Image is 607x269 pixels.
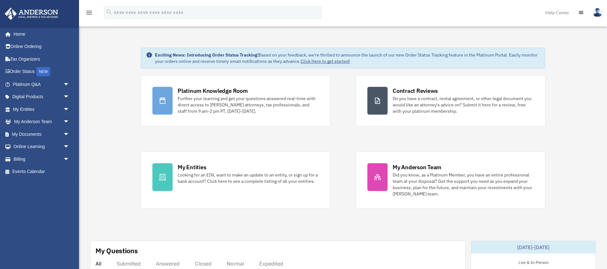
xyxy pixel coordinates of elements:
a: My Entities Looking for an EIN, want to make an update to an entity, or sign up for a bank accoun... [141,152,330,209]
a: My Entitiesarrow_drop_down [4,103,79,116]
span: arrow_drop_down [63,128,76,141]
span: arrow_drop_down [63,78,76,91]
span: arrow_drop_down [63,140,76,153]
a: My Anderson Teamarrow_drop_down [4,116,79,128]
div: Further your learning and get your questions answered real-time with direct access to [PERSON_NAM... [178,95,319,114]
div: Platinum Knowledge Room [178,87,248,95]
span: arrow_drop_down [63,91,76,104]
a: Platinum Q&Aarrow_drop_down [4,78,79,91]
div: Live & In-Person [513,259,554,265]
div: Expedited [259,260,283,267]
a: Home [4,28,76,40]
div: Answered [156,260,180,267]
span: arrow_drop_down [63,116,76,129]
div: Did you know, as a Platinum Member, you have an entire professional team at your disposal? Get th... [393,172,534,197]
div: Contract Reviews [393,87,438,95]
div: NEW [36,67,50,76]
div: Submitted [117,260,141,267]
div: Based on your feedback, we're thrilled to announce the launch of our new Order Status Tracking fe... [155,52,540,64]
div: Do you have a contract, rental agreement, or other legal document you would like an attorney's ad... [393,95,534,114]
div: Looking for an EIN, want to make an update to an entity, or sign up for a bank account? Click her... [178,172,319,184]
a: Billingarrow_drop_down [4,153,79,165]
span: arrow_drop_down [63,103,76,116]
span: arrow_drop_down [63,153,76,166]
a: Online Learningarrow_drop_down [4,140,79,153]
div: [DATE]-[DATE] [471,241,596,254]
div: Closed [195,260,212,267]
a: menu [85,11,93,16]
div: My Anderson Team [393,163,441,171]
div: All [95,260,101,267]
a: Digital Productsarrow_drop_down [4,91,79,103]
a: Click Here to get started! [301,58,350,64]
div: Normal [227,260,244,267]
a: Contract Reviews Do you have a contract, rental agreement, or other legal document you would like... [356,75,545,126]
img: User Pic [593,8,602,17]
a: My Documentsarrow_drop_down [4,128,79,140]
div: My Entities [178,163,206,171]
a: Order StatusNEW [4,65,79,78]
a: Events Calendar [4,165,79,178]
strong: Exciting News: Introducing Order Status Tracking! [155,52,259,58]
a: Tax Organizers [4,53,79,65]
a: Online Ordering [4,40,79,53]
img: Anderson Advisors Platinum Portal [3,8,60,20]
div: My Questions [95,246,138,255]
a: Platinum Knowledge Room Further your learning and get your questions answered real-time with dire... [141,75,330,126]
i: menu [85,9,93,16]
i: search [106,9,113,15]
a: My Anderson Team Did you know, as a Platinum Member, you have an entire professional team at your... [356,152,545,209]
